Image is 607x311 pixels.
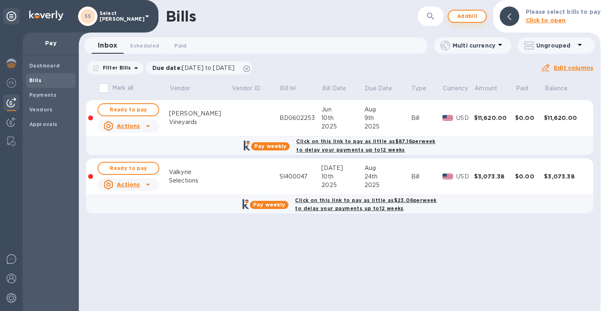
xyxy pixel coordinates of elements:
span: Paid [174,41,186,50]
div: Bill [411,114,442,122]
img: Logo [29,11,63,20]
div: 2025 [364,181,411,189]
b: Click to open [526,17,566,24]
p: Multi currency [453,41,495,50]
p: Mark all [112,84,133,92]
span: Amount [475,84,508,93]
div: Bill [411,172,442,181]
span: Add bill [455,11,479,21]
div: SI400047 [280,172,322,181]
div: $0.00 [515,172,544,181]
p: Bill № [280,84,297,93]
p: Balance [545,84,568,93]
button: Addbill [448,10,487,23]
b: Approvals [29,121,58,127]
u: Edit columns [554,65,593,71]
button: Ready to pay [98,103,159,116]
div: Selections [169,176,231,185]
div: Aug [364,105,411,114]
b: Click on this link to pay as little as $87.16 per week to delay your payments up to 12 weeks [296,138,435,153]
span: [DATE] to [DATE] [182,65,234,71]
b: SS [85,13,91,19]
p: Type [412,84,426,93]
div: Jun [321,105,364,114]
div: $11,620.00 [544,114,585,122]
p: Filter Bills [100,64,131,71]
div: 10th [321,114,364,122]
div: Unpin categories [3,8,20,24]
span: Due Date [365,84,403,93]
div: [PERSON_NAME] [169,109,231,118]
u: Actions [117,181,140,188]
span: Vendor ID [232,84,271,93]
p: USD [456,172,474,181]
div: 24th [364,172,411,181]
div: 9th [364,114,411,122]
img: USD [442,174,453,179]
span: Ready to pay [105,163,152,173]
div: 2025 [364,122,411,131]
u: Actions [117,123,140,129]
b: Please select bills to pay [526,9,600,15]
p: Vendor ID [232,84,260,93]
p: Due date : [152,64,239,72]
b: Dashboard [29,63,60,69]
p: Pay [29,39,72,47]
div: Vineyards [169,118,231,126]
p: Select [PERSON_NAME] [100,11,140,22]
span: Inbox [98,40,117,51]
p: Due Date [365,84,392,93]
b: Vendors [29,107,53,113]
button: Ready to pay [98,162,159,175]
p: Vendor [170,84,191,93]
div: $3,073.38 [544,172,585,181]
h1: Bills [166,8,196,25]
span: Bill № [280,84,307,93]
p: Paid [516,84,529,93]
div: 2025 [321,122,364,131]
span: Ready to pay [105,105,152,115]
div: $3,073.38 [474,172,515,181]
span: Paid [516,84,539,93]
div: BD0602253 [280,114,322,122]
b: Bills [29,77,41,83]
img: Foreign exchange [7,78,16,88]
div: $11,620.00 [474,114,515,122]
span: Vendor [170,84,201,93]
b: Payments [29,92,56,98]
b: Click on this link to pay as little as $23.06 per week to delay your payments up to 12 weeks [295,197,436,212]
div: $0.00 [515,114,544,122]
span: Type [412,84,437,93]
p: Bill Date [322,84,346,93]
span: Scheduled [130,41,159,50]
span: Bill Date [322,84,357,93]
img: USD [442,115,453,121]
div: [DATE] [321,164,364,172]
div: Valkyrie [169,168,231,176]
p: Amount [475,84,497,93]
b: Pay weekly [253,202,285,208]
div: Due date:[DATE] to [DATE] [146,61,252,74]
p: Ungrouped [536,41,575,50]
p: Currency [443,84,468,93]
div: 2025 [321,181,364,189]
b: Pay weekly [254,143,286,149]
p: USD [456,114,474,122]
span: Balance [545,84,578,93]
div: 10th [321,172,364,181]
div: Aug [364,164,411,172]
